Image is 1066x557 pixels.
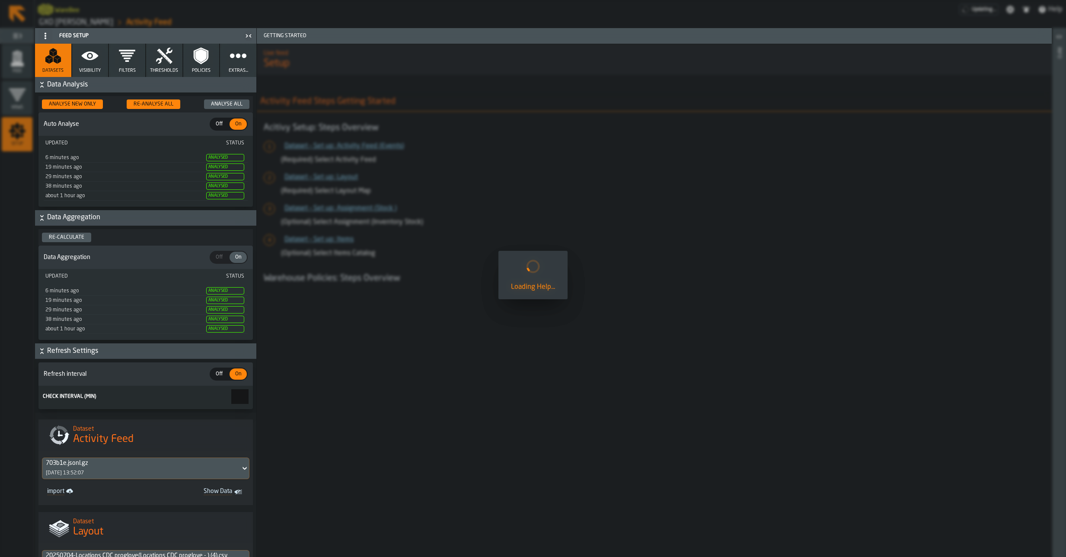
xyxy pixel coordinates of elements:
span: Data Analysis [47,80,255,90]
div: Updated [45,140,145,146]
span: Analysed [206,154,244,161]
div: Updated: 9/5/2025, 1:52:08 PM Created: 9/5/2025, 1:52:08 PM [45,155,204,161]
div: thumb [230,252,247,263]
span: Visibility [79,68,101,74]
span: Thresholds [150,68,178,74]
div: Feed Setup [37,29,243,43]
a: link-to-/wh/i/baca6aa3-d1fc-43c0-a604-2a1c9d5db74d/import/activity/ [44,486,142,498]
div: thumb [230,368,247,380]
div: [DATE] 13:52:07 [46,470,84,476]
button: button-Re-Analyse All [127,99,180,109]
input: react-aria685122991-:r1n: react-aria685122991-:r1n: [231,389,249,404]
div: Re-Analyse All [130,101,177,107]
div: title-Layout [38,512,253,543]
button: button- [35,77,256,93]
div: Updated: 9/5/2025, 1:29:34 PM Created: 9/5/2025, 1:29:34 PM [45,307,204,313]
div: title-Activity Feed [38,419,253,451]
span: Check interval (min) [43,394,96,399]
span: Analysed [206,173,244,180]
label: button-switch-multi-On [229,118,248,131]
div: Updated [45,273,145,279]
div: Updated: 9/5/2025, 1:39:33 PM Created: 9/5/2025, 1:39:33 PM [45,164,204,170]
div: Loading Help... [505,282,561,292]
span: Extras... [229,68,248,74]
span: Policies [192,68,211,74]
span: Layout [73,525,103,539]
button: button- [35,343,256,359]
div: Updated: 9/5/2025, 1:09:43 PM Created: 9/5/2025, 1:09:43 PM [45,326,204,332]
span: Refresh Settings [47,346,255,356]
h2: Sub Title [73,424,246,432]
span: Datasets [42,68,64,74]
span: Auto Analyse [42,121,210,128]
label: button-toggle-Close me [243,31,255,41]
div: thumb [211,368,228,380]
div: thumb [230,118,247,130]
button: button-Analyse All [204,99,249,109]
span: Analysed [206,182,244,190]
div: Re-calculate [45,234,88,240]
div: thumb [211,252,228,263]
label: button-switch-multi-On [229,251,248,264]
span: Data Aggregation [47,213,255,223]
span: Analysed [206,192,244,199]
h2: Sub Title [73,516,246,525]
span: Off [212,370,226,378]
span: Analysed [206,325,244,333]
span: On [231,370,245,378]
label: button-switch-multi-Off [210,118,229,131]
label: button-switch-multi-On [229,368,248,381]
button: button- [35,210,256,226]
div: thumb [211,118,228,130]
span: On [231,120,245,128]
span: Getting Started [260,33,1052,39]
label: button-switch-multi-Off [210,368,229,381]
label: button-switch-multi-Off [210,251,229,264]
button: button-Analyse New Only [42,99,103,109]
div: Analyse All [207,101,246,107]
div: Status [145,273,244,279]
div: Updated: 9/5/2025, 1:29:34 PM Created: 9/5/2025, 1:29:34 PM [45,174,204,180]
span: Off [212,120,226,128]
span: On [231,253,245,261]
label: react-aria685122991-:r1n: [42,389,249,404]
button: button-Re-calculate [42,233,91,242]
div: Status [145,140,244,146]
div: Updated: 9/5/2025, 1:19:37 PM Created: 9/5/2025, 1:19:37 PM [45,317,204,323]
a: toggle-dataset-table-Show Data [149,486,248,498]
span: Analysed [206,163,244,171]
div: Updated: 9/5/2025, 1:52:08 PM Created: 9/5/2025, 1:52:08 PM [45,288,204,294]
div: Updated: 9/5/2025, 1:09:42 PM Created: 9/5/2025, 1:09:42 PM [45,193,204,199]
span: Refresh interval [42,371,210,378]
span: Data Aggregation [42,254,210,261]
div: Analyse New Only [45,101,99,107]
span: Analysed [206,306,244,314]
span: Analysed [206,297,244,304]
span: Off [212,253,226,261]
span: Show Data [153,488,232,496]
div: Updated: 9/5/2025, 1:19:37 PM Created: 9/5/2025, 1:19:37 PM [45,183,204,189]
div: Updated: 9/5/2025, 1:39:34 PM Created: 9/5/2025, 1:39:34 PM [45,298,204,304]
span: Analysed [206,316,244,323]
span: Analysed [206,287,244,295]
span: Activity Feed [73,432,134,446]
span: Filters [119,68,136,74]
div: DropdownMenuValue-1596a29c-0a9d-4ca9-88fb-a0b4b409e8f5[DATE] 13:52:07 [42,458,249,479]
div: DropdownMenuValue-1596a29c-0a9d-4ca9-88fb-a0b4b409e8f5 [46,460,237,467]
